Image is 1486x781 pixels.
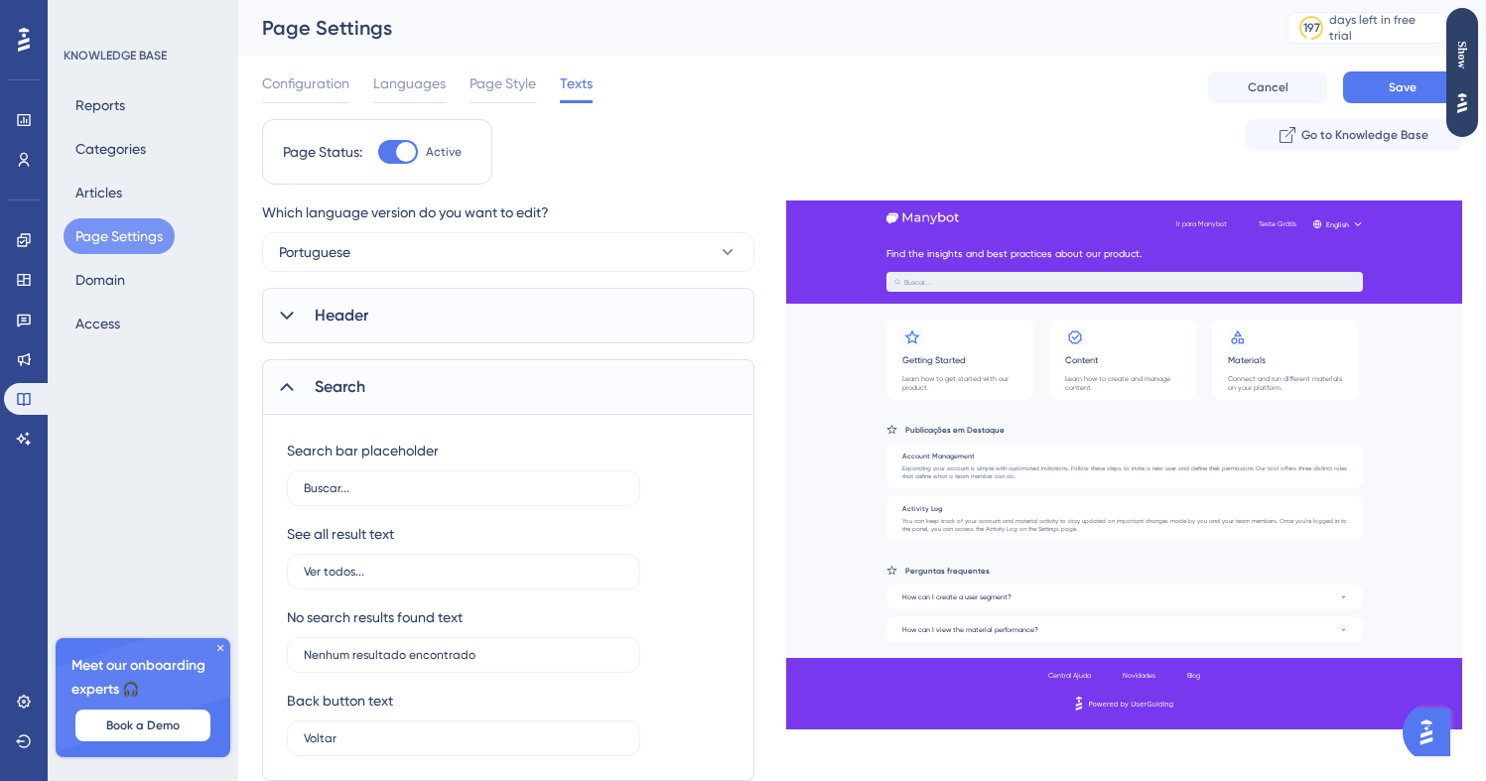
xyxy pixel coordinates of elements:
[1389,79,1417,95] span: Save
[64,262,137,298] button: Domain
[262,232,754,272] button: Portuguese
[1303,20,1320,36] div: 197
[1403,703,1462,762] iframe: UserGuiding AI Assistant Launcher
[106,717,180,733] span: Book a Demo
[262,200,549,224] span: Which language version do you want to edit?
[64,131,158,167] button: Categories
[61,148,317,162] input: Search for a guide
[131,457,223,489] button: Create
[560,71,593,95] span: Texts
[373,71,446,95] span: Languages
[426,144,462,160] span: Active
[20,187,48,218] button: Filter
[20,195,48,210] span: Filter
[287,605,463,629] div: No search results found text
[64,175,134,210] button: Articles
[287,522,394,546] div: See all result text
[121,426,232,442] div: Create your first guide!
[171,465,204,481] span: Create
[64,306,132,341] button: Access
[75,710,210,741] button: Book a Demo
[1301,127,1428,143] span: Go to Knowledge Base
[64,87,137,123] button: Reports
[241,83,334,115] button: Guide
[279,240,350,264] span: Portuguese
[304,481,623,495] input: Search for Articles...
[315,304,368,327] span: Header
[99,85,175,113] button: Hotspots
[315,375,365,399] span: Search
[283,140,362,164] div: Page Status:
[470,71,536,95] span: Page Style
[71,654,214,702] span: Meet our onboarding experts 🎧
[1248,79,1288,95] span: Cancel
[283,91,314,107] span: Guide
[304,731,623,745] input: Back
[262,14,1238,42] div: Page Settings
[64,48,167,64] div: KNOWLEDGE BASE
[1329,12,1439,44] div: days left in free trial
[1208,71,1327,103] button: Cancel
[287,689,393,713] div: Back button text
[1343,71,1462,103] button: Save
[64,218,175,254] button: Page Settings
[1246,119,1462,151] button: Go to Knowledge Base
[20,85,79,113] button: Guides
[287,439,439,462] div: Search bar placeholder
[304,565,623,579] input: See all results
[262,71,349,95] span: Configuration
[304,648,623,662] input: No results found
